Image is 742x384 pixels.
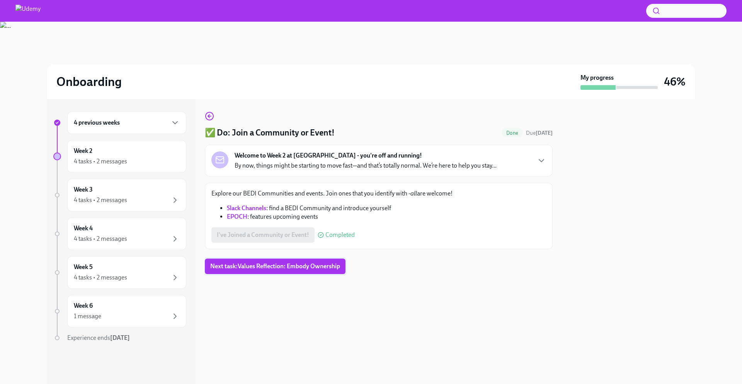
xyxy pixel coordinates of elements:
[74,273,127,282] div: 4 tasks • 2 messages
[74,185,93,194] h6: Week 3
[67,334,130,341] span: Experience ends
[56,74,122,89] h2: Onboarding
[227,204,266,212] a: Slack Channels
[74,157,127,166] div: 4 tasks • 2 messages
[74,312,101,321] div: 1 message
[227,204,546,213] li: : find a BEDI Community and introduce yourself
[205,127,335,139] h4: ✅ Do: Join a Community or Event!
[67,111,186,134] div: 4 previous weeks
[227,213,546,221] li: : features upcoming events
[74,235,127,243] div: 4 tasks • 2 messages
[205,259,345,274] button: Next task:Values Reflection: Embody Ownership
[74,302,93,310] h6: Week 6
[664,75,686,89] h3: 46%
[53,218,186,250] a: Week 44 tasks • 2 messages
[74,118,120,127] h6: 4 previous weeks
[15,5,41,17] img: Udemy
[53,140,186,173] a: Week 24 tasks • 2 messages
[410,190,417,197] em: all
[110,334,130,341] strong: [DATE]
[227,213,247,220] a: EPOCH
[53,256,186,289] a: Week 54 tasks • 2 messages
[526,129,553,137] span: August 23rd, 2025 08:00
[526,130,553,136] span: Due
[580,74,614,82] strong: My progress
[210,262,340,270] span: Next task : Values Reflection: Embody Ownership
[502,130,523,136] span: Done
[53,179,186,211] a: Week 34 tasks • 2 messages
[74,263,93,271] h6: Week 5
[235,161,497,170] p: By now, things might be starting to move fast—and that’s totally normal. We’re here to help you s...
[74,196,127,204] div: 4 tasks • 2 messages
[235,151,422,160] strong: Welcome to Week 2 at [GEOGRAPHIC_DATA] - you're off and running!
[74,224,93,233] h6: Week 4
[211,189,546,198] p: Explore our BEDI Communities and events. Join ones that you identify with - are welcome!
[74,147,92,155] h6: Week 2
[53,295,186,327] a: Week 61 message
[536,130,553,136] strong: [DATE]
[325,232,355,238] span: Completed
